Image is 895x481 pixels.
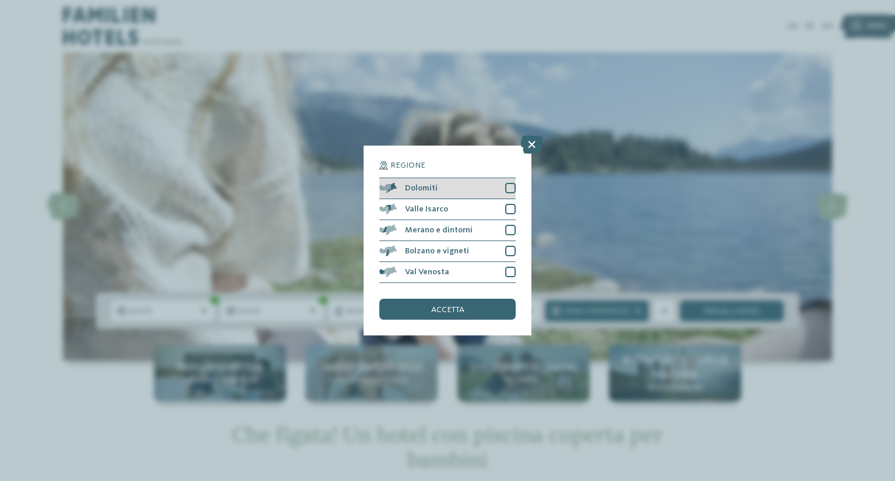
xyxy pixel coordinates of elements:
[405,205,448,213] span: Valle Isarco
[431,306,464,314] span: accetta
[405,184,438,192] span: Dolomiti
[405,268,449,276] span: Val Venosta
[405,247,469,255] span: Bolzano e vigneti
[390,161,425,169] span: Regione
[405,226,473,234] span: Merano e dintorni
